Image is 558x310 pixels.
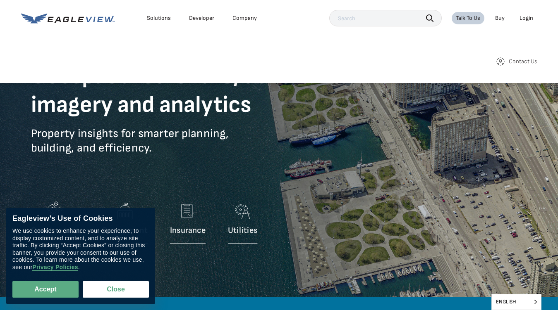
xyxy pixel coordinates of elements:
div: Eagleview’s Use of Cookies [12,214,149,223]
a: Buy [495,14,505,22]
a: Construction [31,199,80,248]
a: Contact Us [496,56,537,66]
a: Privacy Policies [32,264,78,271]
h1: Geospatial software, aerial imagery and analytics [31,62,329,120]
button: Accept [12,281,79,298]
a: Utilities [228,199,257,248]
span: English [492,294,541,310]
div: Company [232,14,257,22]
p: Utilities [228,225,257,236]
div: Talk To Us [456,14,480,22]
p: Property insights for smarter planning, building, and efficiency. [31,126,329,168]
div: We use cookies to enhance your experience, to display customized content, and to analyze site tra... [12,227,149,271]
span: Contact Us [509,58,537,65]
button: Close [83,281,149,298]
div: Solutions [147,14,171,22]
input: Search [329,10,442,26]
a: Developer [189,14,214,22]
p: Insurance [170,225,206,236]
a: Government [102,199,147,248]
div: Login [520,14,533,22]
a: Insurance [170,199,206,248]
aside: Language selected: English [491,294,541,310]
